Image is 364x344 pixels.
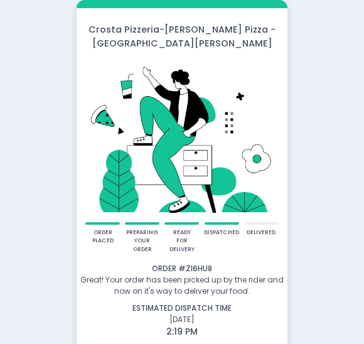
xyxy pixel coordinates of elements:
div: preparing your order [126,228,158,254]
div: ready for delivery [169,228,195,254]
div: estimated dispatch time [78,303,286,314]
div: Crosta Pizzeria - [PERSON_NAME] Pizza - [GEOGRAPHIC_DATA][PERSON_NAME] [77,23,287,50]
div: Great! Your order has been picked up by the rider and now on it's way to deliver your food. [78,274,286,297]
div: Order # ZI6HU8 [78,263,286,274]
div: delivered [247,228,276,237]
div: order placed [92,228,114,245]
div: dispatched [204,228,239,237]
div: [DATE] [71,303,294,338]
img: talkie [87,58,277,222]
span: 2:19 PM [166,325,198,338]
